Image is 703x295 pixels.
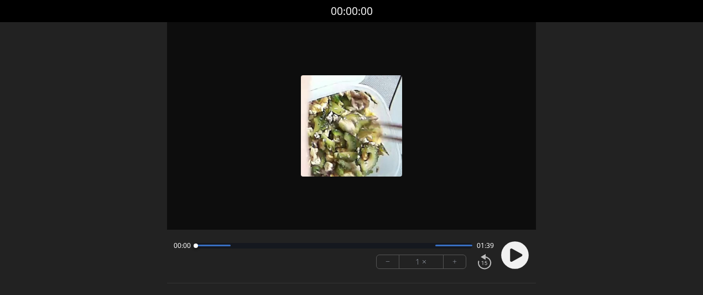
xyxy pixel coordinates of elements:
button: + [444,255,466,268]
span: 00:00 [174,241,191,250]
font: 00:00:00 [331,3,373,18]
button: − [377,255,399,268]
font: + [452,255,457,268]
font: − [386,255,390,268]
img: ポスター画像 [301,75,402,177]
font: 1 × [415,255,426,268]
span: 01:39 [477,241,494,250]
